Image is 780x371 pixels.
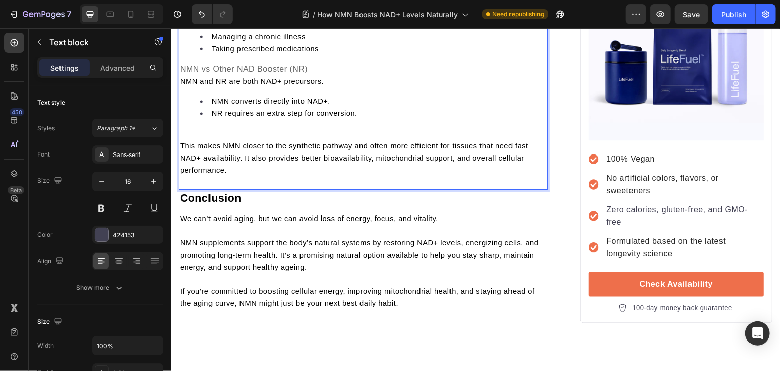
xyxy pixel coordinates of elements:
span: Zero calories, gluten-free, and GMO-free [436,177,578,198]
span: How NMN Boosts NAD+ Levels Naturally [317,9,458,20]
span: No artificial colors, flavors, or sweeteners [436,146,549,167]
div: 450 [10,108,24,116]
div: Color [37,230,53,239]
div: Font [37,150,50,159]
div: Width [37,341,54,350]
button: Paragraph 1* [92,119,163,137]
div: Undo/Redo [192,4,233,24]
div: Show more [77,283,124,293]
span: Taking prescribed medications [40,16,148,24]
p: Text block [49,36,136,48]
div: Size [37,174,64,188]
span: We can’t avoid aging, but we can avoid loss of energy, focus, and vitality. [9,187,267,195]
span: NMN supplements support the body’s natural systems by restoring NAD+ levels, energizing cells, an... [9,211,368,243]
p: Settings [50,63,79,73]
button: Save [675,4,708,24]
button: Show more [37,279,163,297]
span: NMN converts directly into NAD+. [40,69,160,77]
span: Formulated based on the latest longevity science [436,209,556,230]
span: Paragraph 1* [97,123,135,133]
span: Save [683,10,700,19]
input: Auto [93,336,163,355]
div: Open Intercom Messenger [745,321,770,346]
div: Check Availability [469,251,543,263]
div: Beta [8,186,24,194]
p: Advanced [100,63,135,73]
span: This makes NMN closer to the synthetic pathway and often more efficient for tissues that need fas... [9,114,358,146]
button: Publish [712,4,755,24]
iframe: Design area [171,28,780,371]
span: NR requires an extra step for conversion. [40,81,187,89]
span: Conclusion [9,164,70,176]
a: Check Availability [418,244,594,269]
div: Text style [37,98,65,107]
span: NMN vs Other NAD Booster (NR) [9,36,137,45]
div: Size [37,315,64,329]
span: If you’re committed to boosting cellular energy, improving mitochondrial health, and staying ahea... [9,260,365,280]
div: Sans-serif [113,150,161,160]
span: 100% Vegan [436,127,485,135]
div: Publish [721,9,746,20]
span: Managing a chronic illness [40,4,135,12]
span: / [313,9,315,20]
span: Need republishing [492,10,544,19]
span: 100-day money back guarantee [462,276,562,284]
div: Styles [37,123,55,133]
p: 7 [67,8,71,20]
div: Align [37,255,66,268]
button: 7 [4,4,76,24]
span: NMN and NR are both NAD+ precursors. [9,49,153,57]
div: 424153 [113,231,161,240]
